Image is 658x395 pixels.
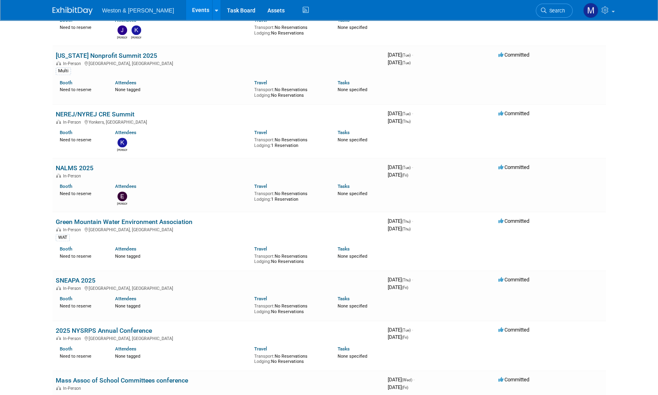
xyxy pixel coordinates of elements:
[402,385,408,390] span: (Fri)
[56,227,61,231] img: In-Person Event
[254,302,326,314] div: No Reservations No Reservations
[254,189,326,202] div: No Reservations 1 Reservation
[498,277,529,283] span: Committed
[388,172,408,178] span: [DATE]
[117,191,127,201] img: Emily DiFranco
[254,259,271,264] span: Lodging:
[338,191,367,196] span: None specified
[56,327,152,334] a: 2025 NYSRPS Annual Conference
[56,335,381,341] div: [GEOGRAPHIC_DATA], [GEOGRAPHIC_DATA]
[402,173,408,177] span: (Fri)
[63,120,83,125] span: In-Person
[412,218,413,224] span: -
[498,377,529,383] span: Committed
[56,336,61,340] img: In-Person Event
[254,86,326,98] div: No Reservations No Reservations
[254,130,267,135] a: Travel
[388,164,413,170] span: [DATE]
[388,59,411,65] span: [DATE]
[388,52,413,58] span: [DATE]
[412,52,413,58] span: -
[56,386,61,390] img: In-Person Event
[402,112,411,116] span: (Tue)
[254,87,275,92] span: Transport:
[56,118,381,125] div: Yonkers, [GEOGRAPHIC_DATA]
[56,120,61,124] img: In-Person Event
[402,285,408,290] span: (Fri)
[402,165,411,170] span: (Tue)
[388,334,408,340] span: [DATE]
[115,252,248,259] div: None tagged
[254,309,271,314] span: Lodging:
[254,254,275,259] span: Transport:
[254,183,267,189] a: Travel
[53,7,93,15] img: ExhibitDay
[117,35,127,40] div: Joanna Nadeau
[254,359,271,364] span: Lodging:
[60,23,103,31] div: Need to reserve
[388,327,413,333] span: [DATE]
[117,147,127,152] div: Karen Prescott
[60,352,103,359] div: Need to reserve
[547,8,565,14] span: Search
[254,25,275,30] span: Transport:
[254,191,275,196] span: Transport:
[131,35,141,40] div: Karen Prescott
[115,130,136,135] a: Attendees
[63,336,83,341] span: In-Person
[56,286,61,290] img: In-Person Event
[338,296,350,301] a: Tasks
[63,386,83,391] span: In-Person
[338,80,350,86] a: Tasks
[498,110,529,116] span: Committed
[115,296,136,301] a: Attendees
[60,296,72,301] a: Booth
[254,143,271,148] span: Lodging:
[115,80,136,86] a: Attendees
[254,352,326,364] div: No Reservations No Reservations
[388,384,408,390] span: [DATE]
[56,234,70,241] div: WAT
[56,52,157,59] a: [US_STATE] Nonprofit Summit 2025
[254,296,267,301] a: Travel
[56,218,192,226] a: Green Mountain Water Environment Association
[254,80,267,86] a: Travel
[63,61,83,66] span: In-Person
[412,327,413,333] span: -
[117,201,127,206] div: Emily DiFranco
[60,346,72,352] a: Booth
[56,277,95,284] a: SNEAPA 2025
[388,377,415,383] span: [DATE]
[115,183,136,189] a: Attendees
[412,277,413,283] span: -
[402,219,411,224] span: (Thu)
[338,303,367,309] span: None specified
[388,284,408,290] span: [DATE]
[60,130,72,135] a: Booth
[56,285,381,291] div: [GEOGRAPHIC_DATA], [GEOGRAPHIC_DATA]
[338,354,367,359] span: None specified
[412,164,413,170] span: -
[115,246,136,252] a: Attendees
[254,197,271,202] span: Lodging:
[402,335,408,340] span: (Fri)
[338,87,367,92] span: None specified
[60,302,103,309] div: Need to reserve
[402,328,411,332] span: (Tue)
[117,138,127,147] img: Karen Prescott
[338,183,350,189] a: Tasks
[498,218,529,224] span: Committed
[254,303,275,309] span: Transport:
[338,137,367,143] span: None specified
[402,378,412,382] span: (Wed)
[402,61,411,65] span: (Tue)
[56,164,93,172] a: NALMS 2025
[63,227,83,232] span: In-Person
[115,352,248,359] div: None tagged
[388,118,411,124] span: [DATE]
[388,226,411,232] span: [DATE]
[56,60,381,66] div: [GEOGRAPHIC_DATA], [GEOGRAPHIC_DATA]
[412,110,413,116] span: -
[338,130,350,135] a: Tasks
[56,110,134,118] a: NEREJ/NYREJ CRE Summit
